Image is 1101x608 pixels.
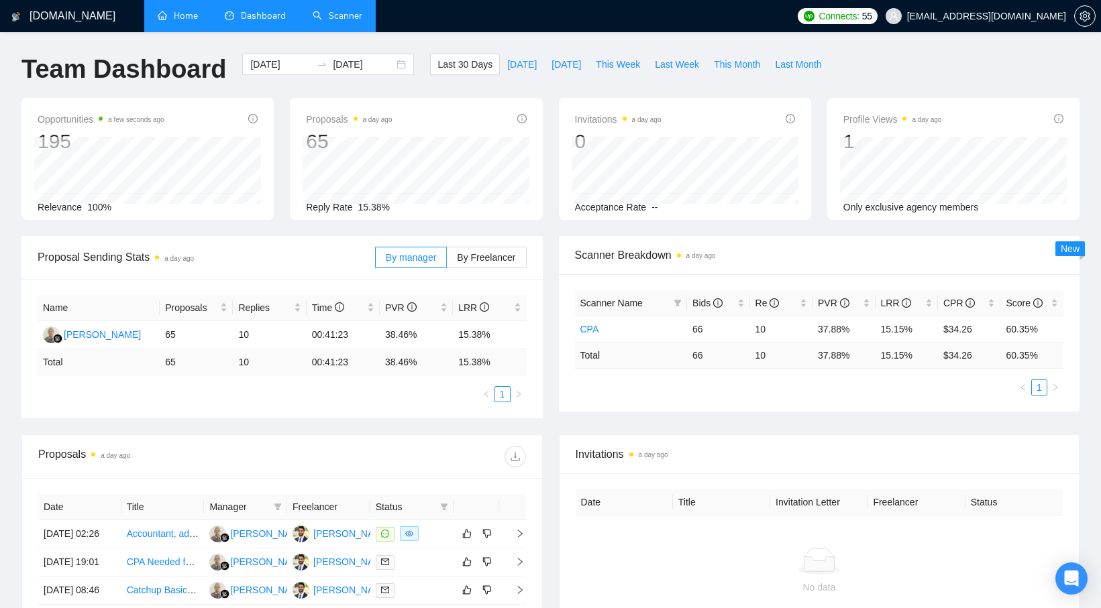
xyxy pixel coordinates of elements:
[706,54,768,75] button: This Month
[655,57,699,72] span: Last Week
[381,586,389,594] span: mail
[692,298,723,308] span: Bids
[507,57,537,72] span: [DATE]
[209,528,307,538] a: DH[PERSON_NAME]
[313,10,362,21] a: searchScanner
[575,342,688,368] td: Total
[938,316,1000,342] td: $34.26
[575,247,1064,263] span: Scanner Breakdown
[376,499,435,514] span: Status
[770,489,868,515] th: Invitation Letter
[482,390,490,398] span: left
[127,528,427,539] a: Accountant, advisor, CPA for Real-Estate Cross Border Tax Consultation
[274,503,282,511] span: filter
[165,300,217,315] span: Proposals
[876,316,938,342] td: 15.15%
[220,589,229,599] img: gigradar-bm.png
[307,349,380,375] td: 00:41:23
[511,386,527,402] li: Next Page
[812,342,875,368] td: 37.88 %
[819,9,859,23] span: Connects:
[713,298,723,308] span: info-circle
[505,529,525,538] span: right
[1074,11,1096,21] a: setting
[505,451,525,462] span: download
[938,342,1000,368] td: $ 34.26
[459,554,475,570] button: like
[220,561,229,570] img: gigradar-bm.png
[381,558,389,566] span: mail
[1051,383,1059,391] span: right
[812,316,875,342] td: 37.88%
[575,202,647,212] span: Acceptance Rate
[686,252,716,259] time: a day ago
[576,446,1063,463] span: Invitations
[313,526,390,541] div: [PERSON_NAME]
[458,302,489,313] span: LRR
[1055,562,1088,595] div: Open Intercom Messenger
[101,452,130,459] time: a day ago
[160,321,233,349] td: 65
[459,526,475,542] button: like
[11,6,21,27] img: logo
[209,556,307,566] a: DH[PERSON_NAME]
[38,295,160,321] th: Name
[293,556,390,566] a: SS[PERSON_NAME]
[164,255,194,262] time: a day ago
[596,57,640,72] span: This Week
[437,57,492,72] span: Last 30 Days
[313,583,390,597] div: [PERSON_NAME]
[840,298,849,308] span: info-circle
[965,489,1063,515] th: Status
[480,302,489,312] span: info-circle
[674,299,682,307] span: filter
[479,582,495,598] button: dislike
[293,526,309,542] img: SS
[881,298,912,308] span: LRR
[43,326,60,343] img: DH
[437,497,451,517] span: filter
[462,556,472,567] span: like
[293,584,390,595] a: SS[PERSON_NAME]
[333,57,394,72] input: End date
[306,111,392,127] span: Proposals
[363,116,392,123] time: a day ago
[575,129,662,154] div: 0
[862,9,872,23] span: 55
[121,520,205,548] td: Accountant, advisor, CPA for Real-Estate Cross Border Tax Consultation
[38,576,121,605] td: [DATE] 08:46
[335,302,344,312] span: info-circle
[1061,243,1080,254] span: New
[580,324,599,335] a: CPA
[64,327,141,342] div: [PERSON_NAME]
[639,451,668,459] time: a day ago
[225,11,234,20] span: dashboard
[479,554,495,570] button: dislike
[495,387,510,402] a: 1
[768,54,829,75] button: Last Month
[238,300,291,315] span: Replies
[876,342,938,368] td: 15.15 %
[575,111,662,127] span: Invitations
[250,57,311,72] input: Start date
[511,386,527,402] button: right
[1031,379,1047,396] li: 1
[1000,316,1063,342] td: 60.35%
[293,528,390,538] a: SS[PERSON_NAME]
[1019,383,1027,391] span: left
[457,252,515,263] span: By Freelancer
[209,526,226,542] img: DH
[38,249,375,265] span: Proposal Sending Stats
[53,334,62,343] img: gigradar-bm.png
[233,349,306,375] td: 10
[38,494,121,520] th: Date
[889,11,898,21] span: user
[1000,342,1063,368] td: 60.35 %
[1047,379,1063,396] button: right
[160,295,233,321] th: Proposals
[843,129,942,154] div: 1
[121,576,205,605] td: Catchup Basic Bookkeeping personal Commercial Real Estate Biz
[843,202,979,212] span: Only exclusive agency members
[671,293,684,313] span: filter
[517,114,527,123] span: info-circle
